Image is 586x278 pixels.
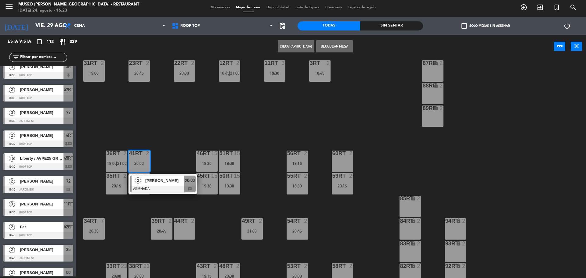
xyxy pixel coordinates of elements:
[128,71,150,75] div: 20:45
[64,63,73,70] span: 13RT
[64,132,73,139] span: 14RT
[20,109,63,116] span: [PERSON_NAME]
[9,224,15,230] span: 2
[9,110,15,116] span: 3
[196,184,218,188] div: 19:30
[440,83,443,88] div: 2
[445,241,446,246] div: 93RT
[233,6,263,9] span: Mapa de mesas
[462,241,466,246] div: 2
[116,161,117,166] span: |
[9,178,15,184] span: 2
[400,196,400,201] div: 85RT
[304,151,308,156] div: 2
[332,173,333,179] div: 59RT
[9,64,15,70] span: 3
[287,184,308,188] div: 18:30
[143,263,150,269] div: 23
[287,173,288,179] div: 55RT
[462,263,466,269] div: 2
[433,83,439,88] i: lock
[146,60,150,66] div: 2
[304,263,308,269] div: 2
[400,263,400,269] div: 82RT
[123,151,127,156] div: 2
[537,4,544,11] i: exit_to_app
[298,21,360,30] div: Todas
[292,6,322,9] span: Lista de Espera
[20,64,63,70] span: [PERSON_NAME]
[520,4,527,11] i: add_circle_outline
[236,263,240,269] div: 2
[117,161,127,166] span: 21:00
[128,161,150,166] div: 20:00
[287,151,288,156] div: 56RT
[66,177,71,185] span: 72
[211,151,217,156] div: 15
[229,71,230,76] span: |
[66,109,71,116] span: 77
[174,218,175,224] div: 44RT
[12,54,20,61] i: filter_list
[433,105,439,111] i: lock
[196,161,218,166] div: 19:30
[411,218,416,223] i: lock
[83,71,105,75] div: 19:00
[18,8,139,14] div: [DATE] 24. agosto - 16:23
[279,22,286,30] span: pending_actions
[101,218,104,224] div: 7
[281,60,285,66] div: 3
[180,24,200,28] span: Roof Top
[20,247,63,253] span: [PERSON_NAME]
[456,218,461,223] i: lock
[230,71,240,76] span: 21:00
[174,60,175,66] div: 22RT
[135,177,141,184] span: 2
[278,40,314,52] button: [GEOGRAPHIC_DATA]
[287,218,288,224] div: 54RT
[20,54,67,61] input: Filtrar por nombre...
[20,224,63,230] span: Fer
[411,196,416,201] i: lock
[20,132,63,139] span: [PERSON_NAME]
[101,60,104,66] div: 2
[417,196,421,201] div: 2
[220,71,230,76] span: 18:45
[52,22,60,30] i: arrow_drop_down
[191,218,195,224] div: 2
[456,241,461,246] i: lock
[400,241,400,246] div: 83RT
[234,173,240,179] div: 15
[219,161,240,166] div: 19:30
[9,270,15,276] span: 2
[456,263,461,269] i: lock
[191,60,195,66] div: 2
[59,38,66,45] i: restaurant
[70,38,77,45] span: 339
[433,60,439,66] i: lock
[3,38,44,45] div: Esta vista
[241,229,263,233] div: 21:00
[208,6,233,9] span: Mis reservas
[327,60,330,66] div: 2
[9,201,15,207] span: 3
[332,263,333,269] div: 58RT
[259,218,262,224] div: 2
[349,151,353,156] div: 2
[332,151,333,156] div: 60RT
[462,218,466,224] div: 2
[9,155,15,162] span: 15
[46,38,54,45] span: 112
[74,24,85,28] span: Cena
